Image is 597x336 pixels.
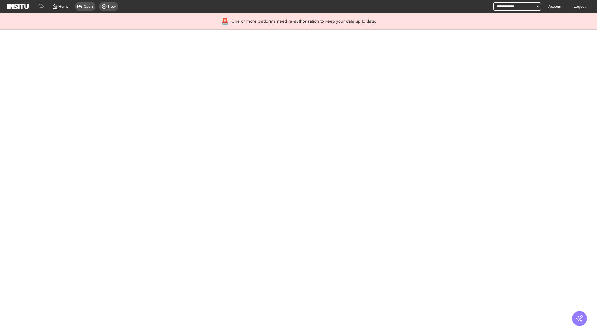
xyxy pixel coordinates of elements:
[231,18,376,24] span: One or more platforms need re-authorisation to keep your data up to date.
[108,4,116,9] span: New
[84,4,93,9] span: Open
[58,4,69,9] span: Home
[221,17,229,26] div: 🚨
[7,4,29,9] img: Logo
